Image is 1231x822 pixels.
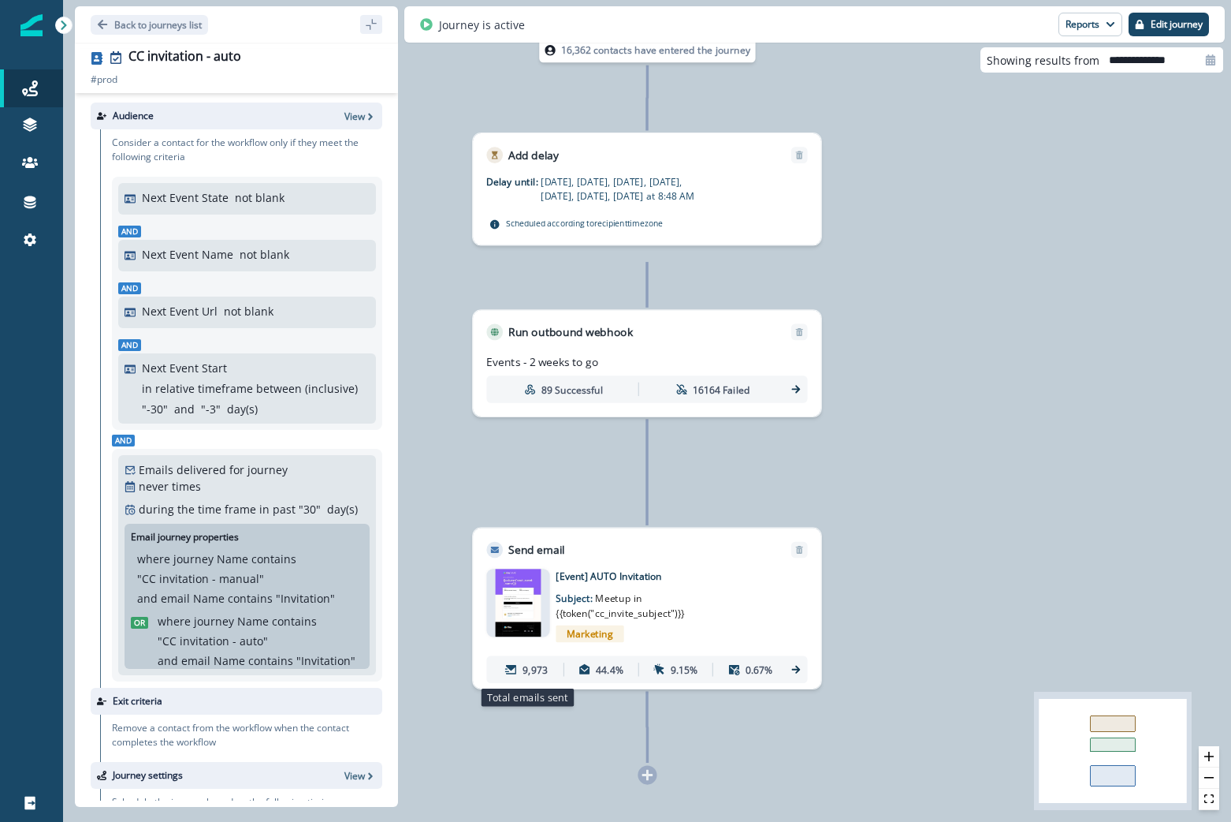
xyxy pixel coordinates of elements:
[439,17,525,33] p: Journey is active
[1199,789,1219,810] button: fit view
[114,18,202,32] p: Back to journeys list
[139,478,169,495] p: never
[158,633,268,649] p: " CC invitation - auto "
[472,528,821,689] div: Send emailRemoveemail asset unavailable[Event] AUTO InvitationSubject: Meetup in {{token("cc_invi...
[112,721,382,749] p: Remove a contact from the workflow when the contact completes the workflow
[327,501,358,517] p: day(s)
[240,246,289,263] p: not blank
[158,613,234,630] p: where journey
[693,382,749,396] p: 16164 Failed
[1151,19,1203,30] p: Edit journey
[523,663,547,677] p: 9,973
[746,663,773,677] p: 0.67%
[486,354,598,371] p: Events - 2 weeks to go
[137,551,214,567] p: where journey
[112,795,340,809] p: Schedule the journey based on the following timings
[556,583,726,620] p: Subject:
[91,73,117,87] p: # prod
[344,769,376,783] button: View
[113,109,154,123] p: Audience
[139,501,256,517] p: during the time frame
[112,136,382,164] p: Consider a contact for the workflow only if they meet the following criteria
[556,569,773,583] p: [Event] AUTO Invitation
[227,401,258,417] p: day(s)
[112,435,135,446] span: And
[1199,768,1219,789] button: zoom out
[1199,746,1219,768] button: zoom in
[158,652,210,669] p: and email
[201,401,221,417] p: " -3 "
[1058,13,1122,36] button: Reports
[596,663,623,677] p: 44.4%
[174,401,195,417] p: and
[496,569,541,637] img: email asset unavailable
[217,551,296,567] p: Name contains
[472,133,821,245] div: Add delayRemoveDelay until:[DATE], [DATE], [DATE], [DATE], [DATE], [DATE], [DATE] at 8:48 AMSched...
[118,226,141,237] span: And
[671,663,698,677] p: 9.15%
[137,590,190,607] p: and email
[517,37,778,62] div: 16,362 contacts have entered the journey
[142,380,358,397] p: in relative timeframe between (inclusive)
[508,324,633,341] p: Run outbound webhook
[91,15,208,35] button: Go back
[118,282,141,294] span: And
[344,110,376,123] button: View
[556,626,623,643] span: Marketing
[541,382,604,396] p: 89 Successful
[113,768,183,783] p: Journey settings
[296,652,355,669] p: " Invitation "
[235,189,285,206] p: not blank
[128,49,241,66] div: CC invitation - auto
[142,401,168,417] p: " -30 "
[472,309,821,417] div: Run outbound webhookRemoveEvents - 2 weeks to go89 Successful16164 Failed
[556,592,684,619] span: Meetup in {{token("cc_invite_subject")}}
[1129,13,1209,36] button: Edit journey
[508,542,565,559] p: Send email
[224,303,273,319] p: not blank
[139,461,288,478] p: Emails delivered for journey
[237,613,317,630] p: Name contains
[118,339,141,351] span: And
[508,147,559,163] p: Add delay
[142,360,227,376] p: Next Event Start
[142,189,229,206] p: Next Event State
[172,478,201,495] p: times
[131,530,239,544] p: Email journey properties
[276,590,335,607] p: " Invitation "
[20,14,43,36] img: Inflection
[193,590,273,607] p: Name contains
[137,570,264,587] p: " CC invitation - manual "
[299,501,321,517] p: " 30 "
[131,617,148,629] span: Or
[360,15,382,34] button: sidebar collapse toggle
[259,501,296,517] p: in past
[344,769,365,783] p: View
[142,246,233,263] p: Next Event Name
[486,174,541,189] p: Delay until:
[541,174,711,203] p: [DATE], [DATE], [DATE], [DATE], [DATE], [DATE], [DATE] at 8:48 AM
[142,303,218,319] p: Next Event Url
[987,52,1099,69] p: Showing results from
[506,216,663,230] p: Scheduled according to recipient timezone
[214,652,293,669] p: Name contains
[561,43,750,57] p: 16,362 contacts have entered the journey
[344,110,365,123] p: View
[113,694,162,708] p: Exit criteria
